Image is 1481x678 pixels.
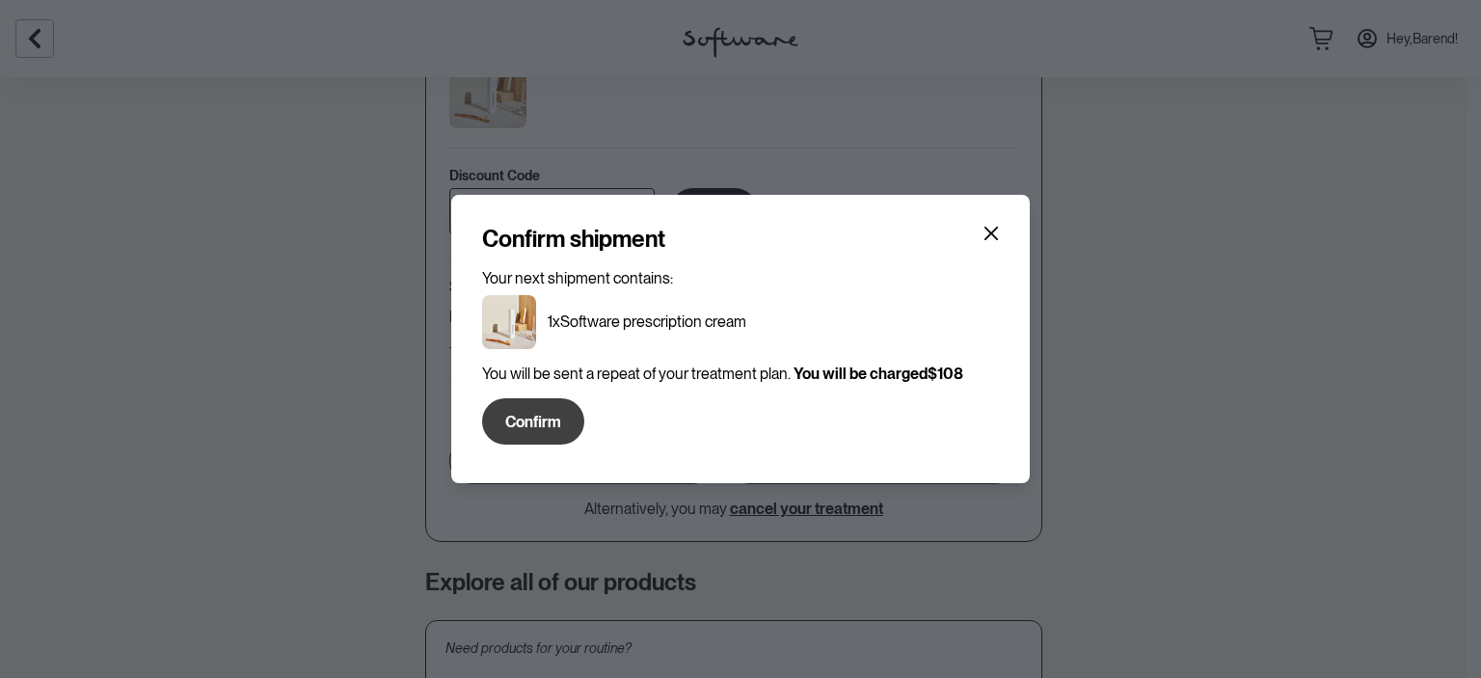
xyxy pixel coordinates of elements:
[794,365,963,383] strong: You will be charged $108
[482,226,665,254] h4: Confirm shipment
[976,218,1007,249] button: Close
[482,365,999,383] p: You will be sent a repeat of your treatment plan.
[548,312,746,331] p: 1x Software prescription cream
[482,269,999,287] p: Your next shipment contains:
[482,398,584,445] button: Confirm
[482,295,536,349] img: ckrjybs9h00003h5xsftakopd.jpg
[505,413,561,431] span: Confirm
